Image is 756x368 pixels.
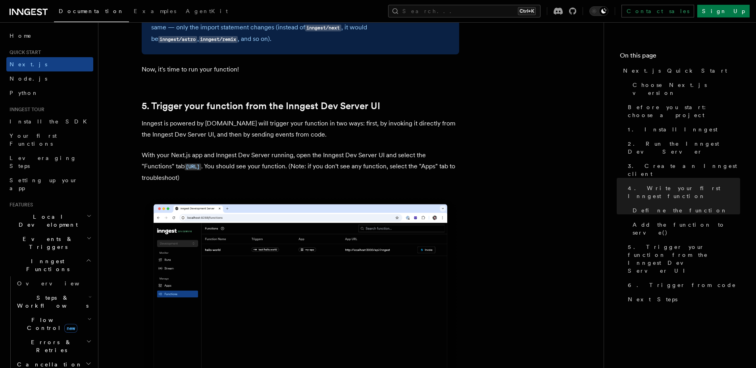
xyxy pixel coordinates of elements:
[54,2,129,22] a: Documentation
[628,103,740,119] span: Before you start: choose a project
[199,36,238,43] code: inngest/remix
[628,295,677,303] span: Next Steps
[10,177,78,191] span: Setting up your app
[6,202,33,208] span: Features
[6,114,93,129] a: Install the SDK
[629,218,740,240] a: Add the function to serve()
[17,280,99,287] span: Overview
[625,137,740,159] a: 2. Run the Inngest Dev Server
[620,51,740,64] h4: On this page
[6,49,41,56] span: Quick start
[186,8,228,14] span: AgentKit
[6,29,93,43] a: Home
[6,173,93,195] a: Setting up your app
[6,106,44,113] span: Inngest tour
[14,335,93,357] button: Errors & Retries
[625,122,740,137] a: 1. Install Inngest
[6,210,93,232] button: Local Development
[6,232,93,254] button: Events & Triggers
[518,7,536,15] kbd: Ctrl+K
[620,64,740,78] a: Next.js Quick Start
[628,281,736,289] span: 6. Trigger from code
[59,8,124,14] span: Documentation
[628,243,740,275] span: 5. Trigger your function from the Inngest Dev Server UI
[14,316,87,332] span: Flow Control
[10,75,47,82] span: Node.js
[10,133,57,147] span: Your first Functions
[142,100,380,112] a: 5. Trigger your function from the Inngest Dev Server UI
[14,294,88,310] span: Steps & Workflows
[14,291,93,313] button: Steps & Workflows
[625,100,740,122] a: Before you start: choose a project
[625,292,740,306] a: Next Steps
[185,162,201,170] a: [URL]
[158,36,197,43] code: inngest/astro
[10,61,47,67] span: Next.js
[14,276,93,291] a: Overview
[151,10,450,45] p: 👉 Note that you can import for other frameworks and the rest of the code, in fact, remains the sa...
[697,5,750,17] a: Sign Up
[134,8,176,14] span: Examples
[628,125,718,133] span: 1. Install Inngest
[64,324,77,333] span: new
[6,151,93,173] a: Leveraging Steps
[14,338,86,354] span: Errors & Retries
[625,240,740,278] a: 5. Trigger your function from the Inngest Dev Server UI
[6,57,93,71] a: Next.js
[6,213,87,229] span: Local Development
[6,254,93,276] button: Inngest Functions
[10,155,77,169] span: Leveraging Steps
[6,86,93,100] a: Python
[142,118,459,140] p: Inngest is powered by [DOMAIN_NAME] will trigger your function in two ways: first, by invoking it...
[6,257,86,273] span: Inngest Functions
[633,221,740,237] span: Add the function to serve()
[633,206,727,214] span: Define the function
[625,278,740,292] a: 6. Trigger from code
[142,150,459,183] p: With your Next.js app and Inngest Dev Server running, open the Inngest Dev Server UI and select t...
[14,313,93,335] button: Flow Controlnew
[621,5,694,17] a: Contact sales
[589,6,608,16] button: Toggle dark mode
[628,140,740,156] span: 2. Run the Inngest Dev Server
[625,159,740,181] a: 3. Create an Inngest client
[625,181,740,203] a: 4. Write your first Inngest function
[305,25,341,31] code: inngest/next
[10,90,38,96] span: Python
[10,32,32,40] span: Home
[629,78,740,100] a: Choose Next.js version
[628,162,740,178] span: 3. Create an Inngest client
[10,118,92,125] span: Install the SDK
[623,67,727,75] span: Next.js Quick Start
[388,5,541,17] button: Search...Ctrl+K
[129,2,181,21] a: Examples
[629,203,740,218] a: Define the function
[6,71,93,86] a: Node.js
[142,64,459,75] p: Now, it's time to run your function!
[633,81,740,97] span: Choose Next.js version
[6,129,93,151] a: Your first Functions
[6,235,87,251] span: Events & Triggers
[628,184,740,200] span: 4. Write your first Inngest function
[181,2,233,21] a: AgentKit
[185,164,201,170] code: [URL]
